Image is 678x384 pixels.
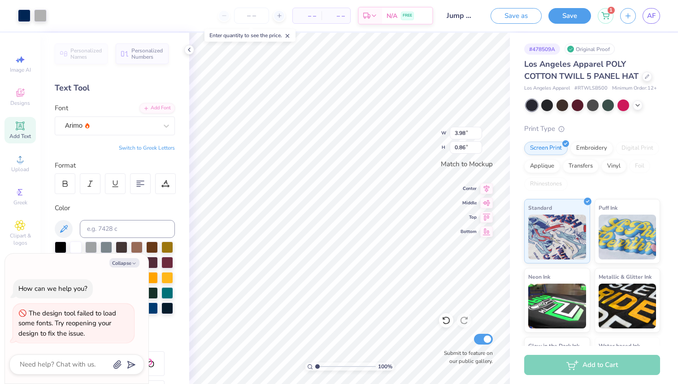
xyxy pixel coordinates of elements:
[548,8,591,24] button: Save
[643,8,660,24] a: AF
[18,284,87,293] div: How can we help you?
[461,214,477,220] span: Top
[629,160,650,173] div: Foil
[131,47,163,60] span: Personalized Numbers
[528,272,550,281] span: Neon Ink
[601,160,626,173] div: Vinyl
[599,341,640,350] span: Water based Ink
[599,272,652,281] span: Metallic & Glitter Ink
[574,85,608,92] span: # RTWLSB500
[109,258,139,268] button: Collapse
[524,142,568,155] div: Screen Print
[524,59,639,82] span: Los Angeles Apparel POLY COTTON TWILL 5 PANEL HAT
[565,43,615,55] div: Original Proof
[4,232,36,246] span: Clipart & logos
[524,124,660,134] div: Print Type
[491,8,542,24] button: Save as
[647,11,656,21] span: AF
[616,142,659,155] div: Digital Print
[55,160,176,171] div: Format
[119,144,175,151] button: Switch to Greek Letters
[327,11,345,21] span: – –
[524,177,568,191] div: Rhinestones
[18,309,116,338] div: The design tool failed to load some fonts. Try reopening your design to fix the issue.
[387,11,397,21] span: N/A
[378,362,392,371] span: 100 %
[608,7,615,14] span: 1
[139,103,175,113] div: Add Font
[528,284,586,328] img: Neon Ink
[599,284,656,328] img: Metallic & Glitter Ink
[528,215,586,259] img: Standard
[461,186,477,192] span: Center
[70,47,102,60] span: Personalized Names
[80,220,175,238] input: e.g. 7428 c
[599,203,617,212] span: Puff Ink
[403,13,412,19] span: FREE
[11,166,29,173] span: Upload
[524,85,570,92] span: Los Angeles Apparel
[55,82,175,94] div: Text Tool
[298,11,316,21] span: – –
[570,142,613,155] div: Embroidery
[204,29,296,42] div: Enter quantity to see the price.
[524,160,560,173] div: Applique
[563,160,599,173] div: Transfers
[9,133,31,140] span: Add Text
[461,229,477,235] span: Bottom
[13,199,27,206] span: Greek
[612,85,657,92] span: Minimum Order: 12 +
[55,203,175,213] div: Color
[10,99,30,107] span: Designs
[524,43,560,55] div: # 478509A
[10,66,31,73] span: Image AI
[528,203,552,212] span: Standard
[528,341,579,350] span: Glow in the Dark Ink
[439,349,493,365] label: Submit to feature on our public gallery.
[440,7,484,25] input: Untitled Design
[599,215,656,259] img: Puff Ink
[55,103,68,113] label: Font
[461,200,477,206] span: Middle
[234,8,269,24] input: – –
